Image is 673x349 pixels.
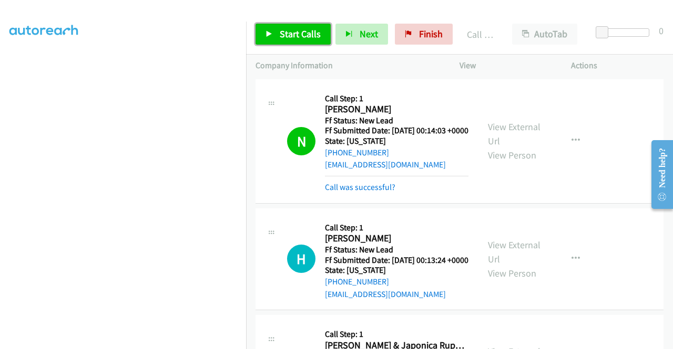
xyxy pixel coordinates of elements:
[512,24,577,45] button: AutoTab
[325,136,468,146] h5: State: [US_STATE]
[460,59,552,72] p: View
[325,232,465,245] h2: [PERSON_NAME]
[335,24,388,45] button: Next
[488,267,536,279] a: View Person
[488,121,541,147] a: View External Url
[325,223,468,233] h5: Call Step: 1
[571,59,664,72] p: Actions
[395,24,453,45] a: Finish
[325,277,389,287] a: [PHONE_NUMBER]
[325,245,468,255] h5: Ff Status: New Lead
[467,27,493,41] p: Call Completed
[643,133,673,216] iframe: Resource Center
[659,24,664,38] div: 0
[280,28,321,40] span: Start Calls
[287,245,315,273] h1: H
[325,329,468,340] h5: Call Step: 1
[419,28,443,40] span: Finish
[325,125,468,136] h5: Ff Submitted Date: [DATE] 00:14:03 +0000
[325,289,446,299] a: [EMAIL_ADDRESS][DOMAIN_NAME]
[360,28,378,40] span: Next
[325,147,389,157] a: [PHONE_NUMBER]
[325,255,468,266] h5: Ff Submitted Date: [DATE] 00:13:24 +0000
[325,182,395,192] a: Call was successful?
[488,239,541,265] a: View External Url
[488,149,536,161] a: View Person
[256,24,331,45] a: Start Calls
[325,103,465,115] h2: [PERSON_NAME]
[325,160,446,170] a: [EMAIL_ADDRESS][DOMAIN_NAME]
[287,127,315,155] h1: N
[601,28,649,37] div: Delay between calls (in seconds)
[325,115,468,126] h5: Ff Status: New Lead
[325,93,468,104] h5: Call Step: 1
[256,59,441,72] p: Company Information
[325,265,468,276] h5: State: [US_STATE]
